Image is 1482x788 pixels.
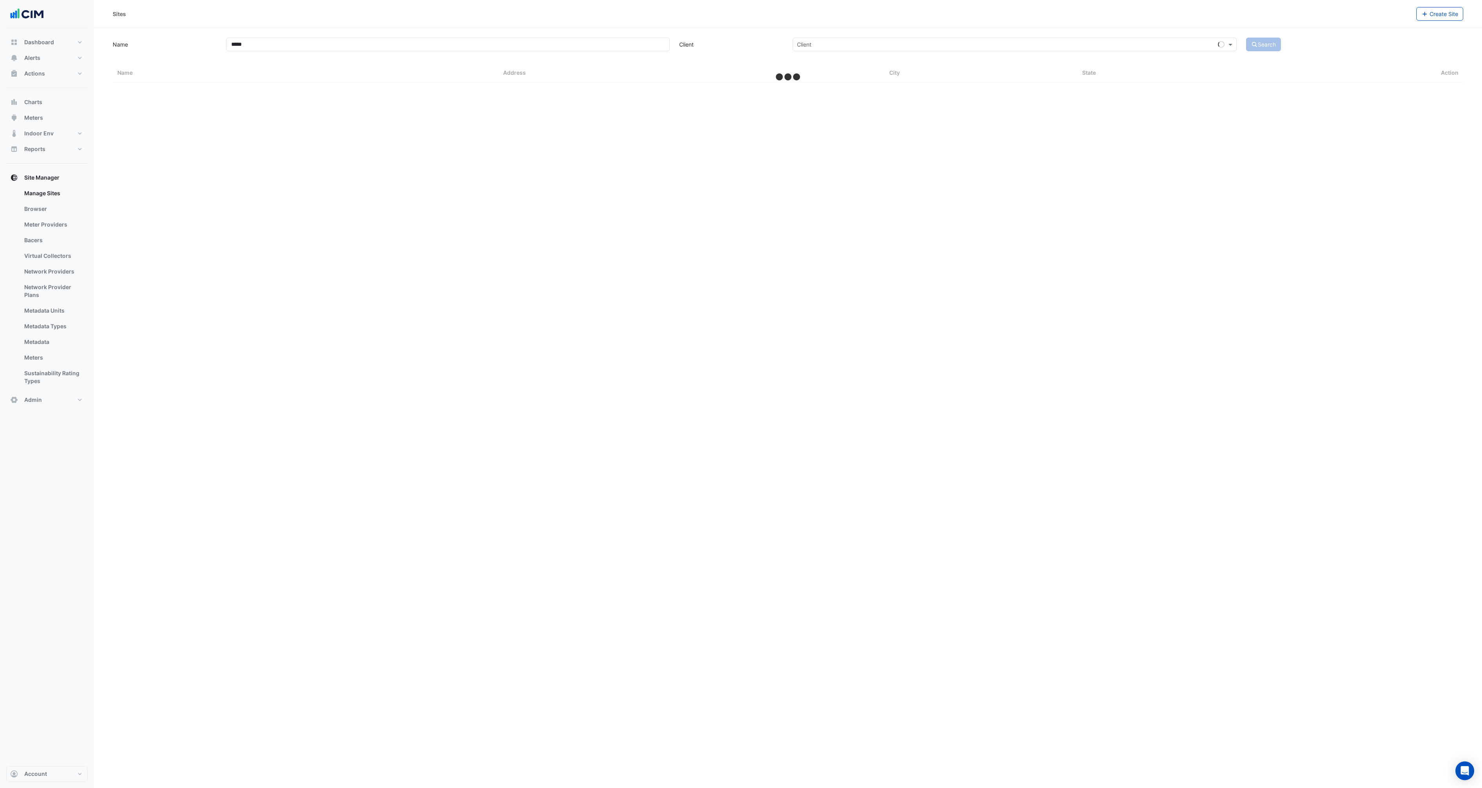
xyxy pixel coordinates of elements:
[6,50,88,66] button: Alerts
[6,766,88,782] button: Account
[10,38,18,46] app-icon: Dashboard
[1441,68,1459,77] span: Action
[24,145,45,153] span: Reports
[1416,7,1464,21] button: Create Site
[6,392,88,408] button: Admin
[18,264,88,279] a: Network Providers
[18,185,88,201] a: Manage Sites
[24,54,40,62] span: Alerts
[10,130,18,137] app-icon: Indoor Env
[6,170,88,185] button: Site Manager
[24,114,43,122] span: Meters
[10,396,18,404] app-icon: Admin
[10,174,18,182] app-icon: Site Manager
[9,6,45,22] img: Company Logo
[24,174,59,182] span: Site Manager
[10,54,18,62] app-icon: Alerts
[10,145,18,153] app-icon: Reports
[6,141,88,157] button: Reports
[18,365,88,389] a: Sustainability Rating Types
[18,318,88,334] a: Metadata Types
[6,94,88,110] button: Charts
[6,66,88,81] button: Actions
[18,350,88,365] a: Meters
[113,10,126,18] div: Sites
[18,303,88,318] a: Metadata Units
[6,185,88,392] div: Site Manager
[6,126,88,141] button: Indoor Env
[18,334,88,350] a: Metadata
[108,38,221,51] label: Name
[503,69,526,76] span: Address
[24,396,42,404] span: Admin
[10,114,18,122] app-icon: Meters
[10,98,18,106] app-icon: Charts
[1082,69,1096,76] span: State
[18,217,88,232] a: Meter Providers
[10,70,18,77] app-icon: Actions
[18,248,88,264] a: Virtual Collectors
[18,201,88,217] a: Browser
[18,232,88,248] a: Bacers
[24,130,54,137] span: Indoor Env
[24,70,45,77] span: Actions
[117,69,133,76] span: Name
[1455,761,1474,780] div: Open Intercom Messenger
[24,770,47,778] span: Account
[674,38,788,51] label: Client
[24,98,42,106] span: Charts
[889,69,900,76] span: City
[6,110,88,126] button: Meters
[6,34,88,50] button: Dashboard
[1430,11,1458,17] span: Create Site
[18,279,88,303] a: Network Provider Plans
[24,38,54,46] span: Dashboard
